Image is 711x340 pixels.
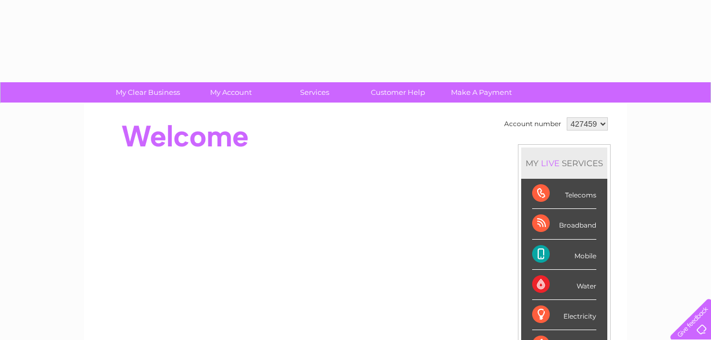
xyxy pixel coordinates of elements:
[532,240,596,270] div: Mobile
[501,115,564,133] td: Account number
[532,270,596,300] div: Water
[103,82,193,103] a: My Clear Business
[521,148,607,179] div: MY SERVICES
[532,300,596,330] div: Electricity
[539,158,562,168] div: LIVE
[353,82,443,103] a: Customer Help
[186,82,276,103] a: My Account
[436,82,527,103] a: Make A Payment
[269,82,360,103] a: Services
[532,209,596,239] div: Broadband
[532,179,596,209] div: Telecoms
